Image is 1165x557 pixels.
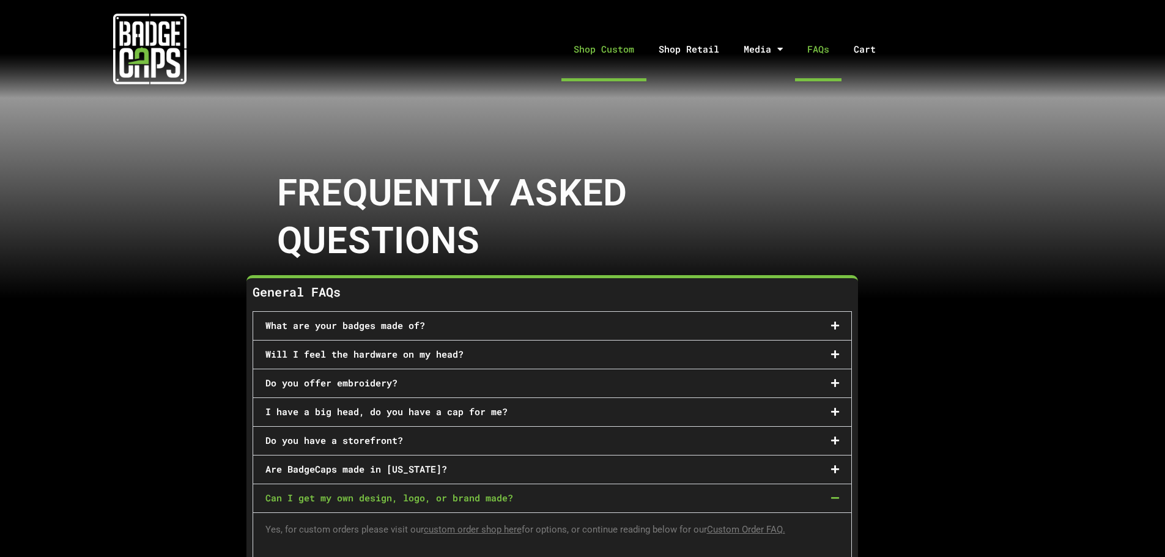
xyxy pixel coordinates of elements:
[265,405,508,418] a: I have a big head, do you have a cap for me?
[253,312,851,340] div: What are your badges made of?
[841,17,903,81] a: Cart
[277,169,699,265] h2: Frequently Asked Questions
[561,17,646,81] a: Shop Custom
[265,463,447,475] a: Are BadgeCaps made in [US_STATE]?
[265,319,425,331] a: What are your badges made of?
[253,369,851,397] div: Do you offer embroidery?
[265,522,839,537] p: Yes, for custom orders please visit our for options, or continue reading below for our
[707,524,785,535] a: Custom Order FAQ.
[265,492,513,504] a: Can I get my own design, logo, or brand made?
[253,456,851,484] div: Are BadgeCaps made in [US_STATE]?
[253,398,851,426] div: I have a big head, do you have a cap for me?
[265,434,403,446] a: Do you have a storefront?
[253,341,851,369] div: Will I feel the hardware on my head?
[424,524,522,535] a: custom order shop here
[253,427,851,455] div: Do you have a storefront?
[646,17,731,81] a: Shop Retail
[731,17,795,81] a: Media
[265,377,398,389] a: Do you offer embroidery?
[253,284,852,299] h5: General FAQs
[253,484,851,512] div: Can I get my own design, logo, or brand made?
[795,17,841,81] a: FAQs
[1104,498,1165,557] iframe: Chat Widget
[113,12,187,86] img: badgecaps white logo with green acccent
[265,348,464,360] a: Will I feel the hardware on my head?
[299,17,1165,81] nav: Menu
